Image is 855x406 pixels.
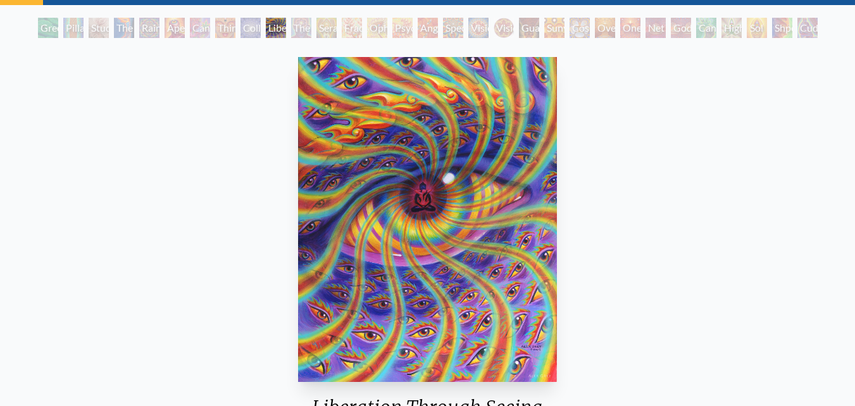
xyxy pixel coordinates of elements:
div: Collective Vision [240,18,261,38]
div: Sunyata [544,18,565,38]
div: Guardian of Infinite Vision [519,18,539,38]
div: Cannafist [696,18,716,38]
div: Pillar of Awareness [63,18,84,38]
div: Green Hand [38,18,58,38]
div: Vision Crystal [468,18,489,38]
img: Liberation-Through-Seeing-2004-Alex-Grey-watermarked.jpg [298,57,557,382]
div: Ophanic Eyelash [367,18,387,38]
div: Higher Vision [721,18,742,38]
div: The Torch [114,18,134,38]
div: Liberation Through Seeing [266,18,286,38]
div: Sol Invictus [747,18,767,38]
div: Cuddle [797,18,818,38]
div: Study for the Great Turn [89,18,109,38]
div: Cannabis Sutra [190,18,210,38]
div: Third Eye Tears of Joy [215,18,235,38]
div: The Seer [291,18,311,38]
div: Rainbow Eye Ripple [139,18,159,38]
div: Net of Being [646,18,666,38]
div: Godself [671,18,691,38]
div: Aperture [165,18,185,38]
div: Cosmic Elf [570,18,590,38]
div: Oversoul [595,18,615,38]
div: Angel Skin [418,18,438,38]
div: Spectral Lotus [443,18,463,38]
div: Seraphic Transport Docking on the Third Eye [316,18,337,38]
div: Shpongled [772,18,792,38]
div: Psychomicrograph of a Fractal Paisley Cherub Feather Tip [392,18,413,38]
div: Vision [PERSON_NAME] [494,18,514,38]
div: Fractal Eyes [342,18,362,38]
div: One [620,18,640,38]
